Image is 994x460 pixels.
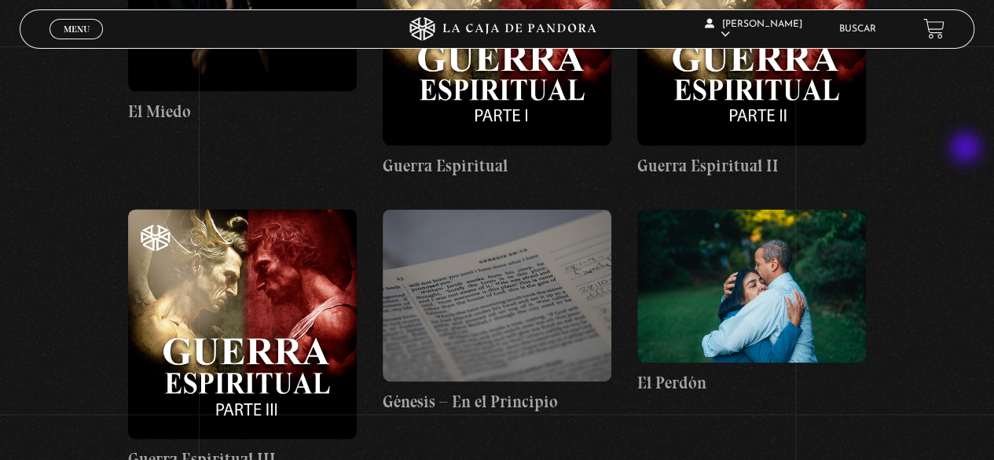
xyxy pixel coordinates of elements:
[383,389,611,414] h4: Génesis – En el Principio
[128,99,357,124] h4: El Miedo
[383,153,611,178] h4: Guerra Espiritual
[58,37,95,48] span: Cerrar
[923,18,944,39] a: View your shopping cart
[383,209,611,414] a: Génesis – En el Principio
[637,370,866,396] h4: El Perdón
[839,24,876,34] a: Buscar
[637,153,866,178] h4: Guerra Espiritual II
[64,24,90,34] span: Menu
[705,20,802,39] span: [PERSON_NAME]
[637,209,866,395] a: El Perdón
